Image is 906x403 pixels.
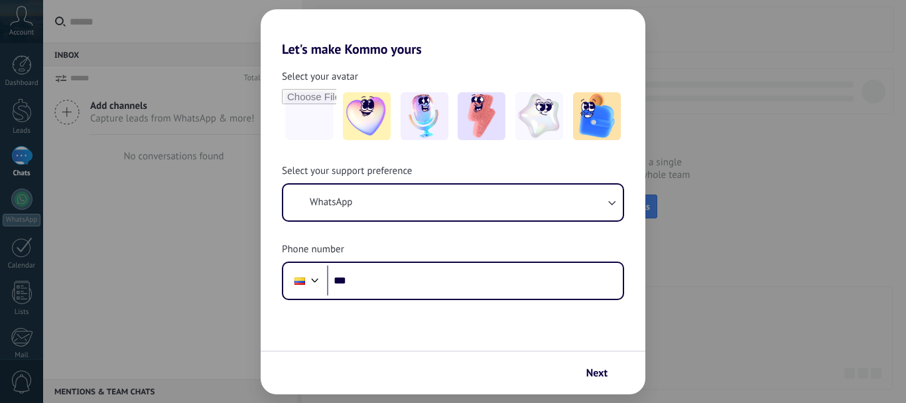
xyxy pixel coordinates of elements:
img: -4.jpeg [515,92,563,140]
span: Next [586,368,608,378]
img: -3.jpeg [458,92,505,140]
span: Phone number [282,243,344,256]
h2: Let's make Kommo yours [261,9,645,57]
button: WhatsApp [283,185,623,220]
span: Select your avatar [282,70,358,84]
img: -1.jpeg [343,92,391,140]
img: -5.jpeg [573,92,621,140]
div: Colombia: + 57 [287,267,312,295]
button: Next [580,362,625,384]
span: Select your support preference [282,165,412,178]
img: -2.jpeg [401,92,448,140]
span: WhatsApp [310,196,352,209]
